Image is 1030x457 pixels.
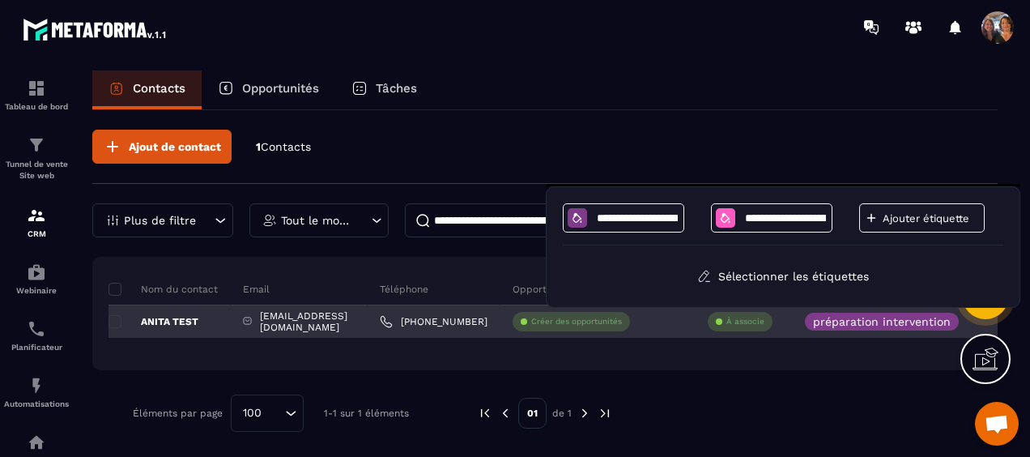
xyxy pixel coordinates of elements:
[552,407,572,420] p: de 1
[4,102,69,111] p: Tableau de bord
[129,139,221,155] span: Ajout de contact
[27,263,46,282] img: automations
[27,206,46,225] img: formation
[498,406,513,421] img: prev
[975,402,1019,446] div: Ouvrir le chat
[133,408,223,419] p: Éléments par page
[4,66,69,123] a: formationformationTableau de bord
[513,283,570,296] p: Opportunité
[4,123,69,194] a: formationformationTunnel de vente Site web
[380,315,487,328] a: [PHONE_NUMBER]
[231,395,304,432] div: Search for option
[376,81,417,96] p: Tâches
[27,135,46,155] img: formation
[27,79,46,98] img: formation
[478,406,492,421] img: prev
[4,364,69,421] a: automationsautomationsAutomatisations
[324,408,409,419] p: 1-1 sur 1 éléments
[92,70,202,109] a: Contacts
[813,316,951,327] p: préparation intervention
[726,316,764,327] p: À associe
[4,229,69,238] p: CRM
[237,404,267,422] span: 100
[27,319,46,339] img: scheduler
[4,307,69,364] a: schedulerschedulerPlanificateur
[92,130,232,164] button: Ajout de contact
[4,286,69,295] p: Webinaire
[202,70,335,109] a: Opportunités
[267,404,281,422] input: Search for option
[124,215,196,226] p: Plus de filtre
[242,81,319,96] p: Opportunités
[4,399,69,408] p: Automatisations
[23,15,168,44] img: logo
[335,70,433,109] a: Tâches
[518,398,547,429] p: 01
[4,250,69,307] a: automationsautomationsWebinaire
[261,140,311,153] span: Contacts
[4,194,69,250] a: formationformationCRM
[256,139,311,155] p: 1
[531,316,622,327] p: Créer des opportunités
[27,433,46,452] img: automations
[577,406,592,421] img: next
[243,283,270,296] p: Email
[380,283,428,296] p: Téléphone
[109,283,218,296] p: Nom du contact
[27,376,46,395] img: automations
[883,212,980,224] p: Ajouter étiquette
[281,215,353,226] p: Tout le monde
[109,315,198,328] p: ANITA TEST
[4,343,69,352] p: Planificateur
[685,262,881,291] button: Sélectionner les étiquettes
[598,406,612,421] img: next
[133,81,185,96] p: Contacts
[4,159,69,182] p: Tunnel de vente Site web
